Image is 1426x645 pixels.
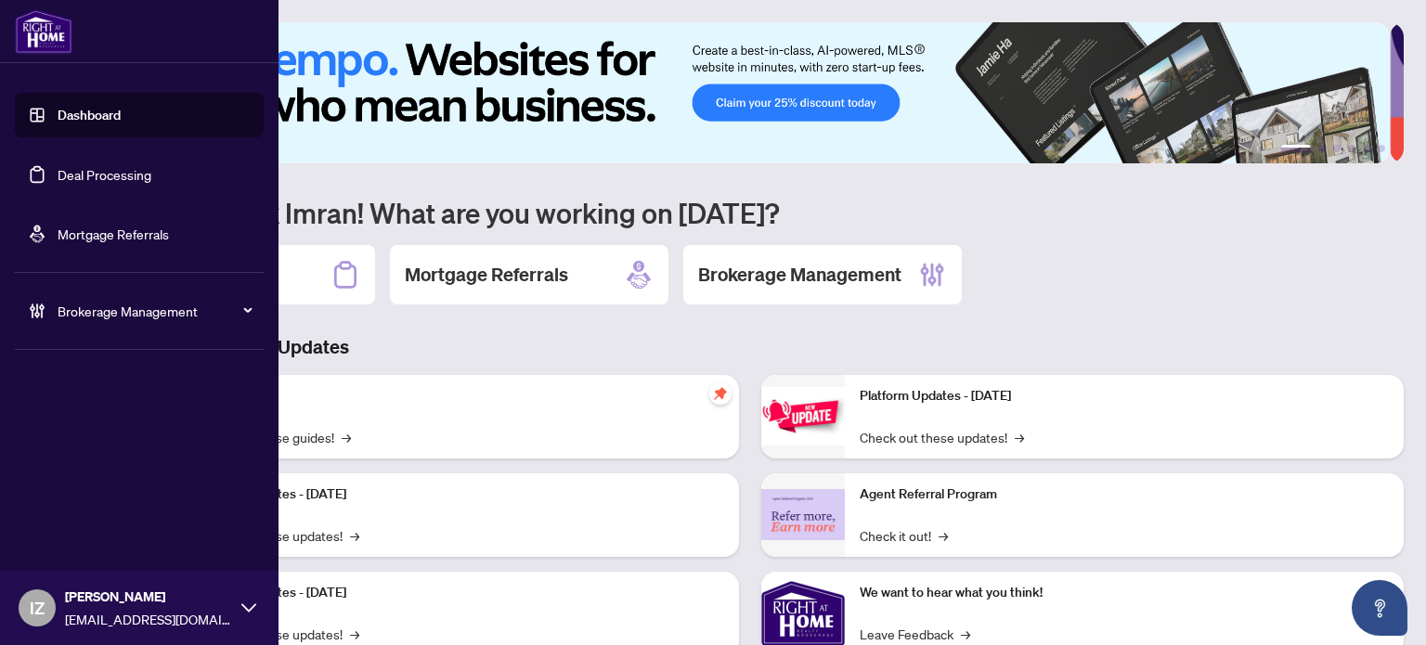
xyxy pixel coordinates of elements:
p: Self-Help [195,386,724,406]
a: Deal Processing [58,166,151,183]
span: → [350,624,359,644]
img: logo [15,9,72,54]
span: → [350,525,359,546]
span: IZ [30,595,45,621]
img: Agent Referral Program [761,489,845,540]
p: Platform Updates - [DATE] [195,484,724,505]
button: 5 [1363,145,1370,152]
button: 1 [1281,145,1311,152]
span: → [961,624,970,644]
span: → [939,525,948,546]
a: Leave Feedback→ [860,624,970,644]
p: We want to hear what you think! [860,583,1389,603]
a: Mortgage Referrals [58,226,169,242]
button: 3 [1333,145,1341,152]
h2: Brokerage Management [698,262,901,288]
span: pushpin [709,382,732,405]
img: Platform Updates - June 23, 2025 [761,387,845,445]
span: → [342,427,351,447]
button: Open asap [1352,580,1407,636]
h3: Brokerage & Industry Updates [97,334,1404,360]
a: Dashboard [58,107,121,123]
a: Check it out!→ [860,525,948,546]
h1: Welcome back Imran! What are you working on [DATE]? [97,195,1404,230]
button: 2 [1318,145,1326,152]
button: 4 [1348,145,1355,152]
button: 6 [1378,145,1385,152]
p: Platform Updates - [DATE] [860,386,1389,406]
h2: Mortgage Referrals [405,262,568,288]
p: Agent Referral Program [860,484,1389,505]
span: → [1015,427,1024,447]
span: [PERSON_NAME] [65,587,232,607]
img: Slide 0 [97,22,1390,163]
span: Brokerage Management [58,301,251,321]
a: Check out these updates!→ [860,427,1024,447]
p: Platform Updates - [DATE] [195,583,724,603]
span: [EMAIL_ADDRESS][DOMAIN_NAME] [65,609,232,629]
